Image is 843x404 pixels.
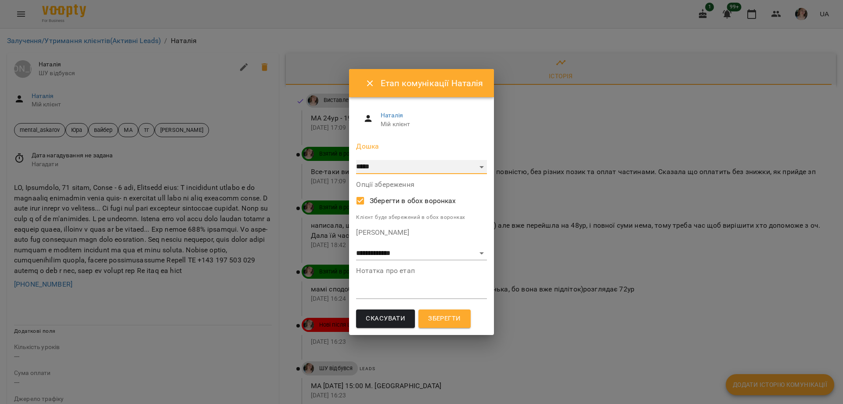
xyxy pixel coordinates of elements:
[356,143,486,150] label: Дошка
[356,181,486,188] label: Опції збереження
[418,309,470,328] button: Зберегти
[381,112,403,119] a: Наталія
[356,309,415,328] button: Скасувати
[428,313,461,324] span: Зберегти
[366,313,405,324] span: Скасувати
[360,73,381,94] button: Close
[381,76,483,90] h6: Етап комунікації Наталія
[356,229,486,236] label: [PERSON_NAME]
[381,120,480,129] span: Мій клієнт
[370,196,456,206] span: Зберегти в обох воронках
[356,267,486,274] label: Нотатка про етап
[356,213,486,222] p: Клієнт буде збережений в обох воронках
